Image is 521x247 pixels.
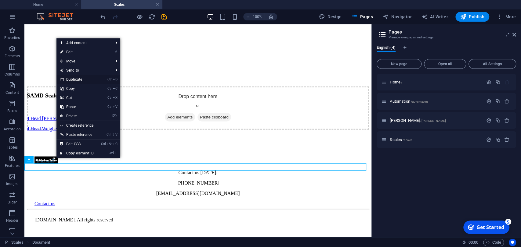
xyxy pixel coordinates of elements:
a: Click to cancel selection. Double-click to open Pages [5,239,24,246]
i: V [113,105,117,109]
h2: Pages [389,29,516,35]
span: Navigator [383,14,412,20]
i: ⏎ [114,50,117,54]
div: Remove [504,99,509,104]
div: Duplicate [495,118,500,123]
i: I [114,151,117,155]
span: 00 00 [469,239,478,246]
div: 5 [45,1,51,7]
span: More [497,14,516,20]
nav: breadcrumb [32,239,50,246]
span: /automation [411,100,428,103]
button: Code [483,239,504,246]
div: The startpage cannot be deleted [504,79,509,85]
span: Design [319,14,342,20]
a: CtrlXCut [56,93,97,102]
p: Elements [5,54,20,58]
a: ⏎Edit [56,48,97,57]
span: Publish [460,14,484,20]
div: Language Tabs [377,45,516,57]
i: ⇧ [112,132,115,136]
div: Duplicate [495,79,500,85]
button: Usercentrics [509,239,516,246]
i: Ctrl [107,132,111,136]
a: CtrlCCopy [56,84,97,93]
p: Slider [8,200,17,205]
div: Settings [486,118,491,123]
h6: 100% [252,13,262,20]
div: Duplicate [495,137,500,142]
div: Get Started 5 items remaining, 0% complete [3,2,49,16]
span: : [473,240,474,245]
i: Ctrl [107,77,112,81]
a: Create reference [56,121,120,130]
i: Reload page [148,13,155,20]
div: Home/ [388,80,483,84]
div: Drop content here [2,62,345,105]
button: More [494,12,518,22]
a: CtrlAltCEdit CSS [56,139,97,149]
a: CtrlVPaste [56,102,97,111]
button: New page [377,59,422,69]
i: Ctrl [107,86,112,90]
i: C [113,86,117,90]
p: Accordion [4,127,21,132]
div: Remove [504,137,509,142]
a: CtrlDDuplicate [56,75,97,84]
p: Content [5,90,19,95]
button: All Settings [469,59,516,69]
i: On resize automatically adjust zoom level to fit chosen device. [268,14,274,19]
p: Features [5,163,20,168]
button: Open all [424,59,466,69]
a: ⌦Delete [56,111,97,121]
div: Automation/automation [388,99,483,103]
h3: Manage your pages and settings [389,35,504,40]
span: Add elements [140,89,171,97]
button: Design [317,12,344,22]
div: Scales/scales [388,138,483,142]
span: / [401,81,402,84]
p: Columns [5,72,20,77]
button: Navigator [380,12,414,22]
i: Ctrl [101,142,106,146]
i: Alt [106,142,112,146]
p: Header [6,218,18,223]
span: Add content [56,38,111,48]
span: Click to open page [390,137,412,142]
i: Undo: Change height (Ctrl+Z) [99,13,107,20]
span: Pages [351,14,373,20]
i: Ctrl [109,151,114,155]
button: 100% [243,13,265,20]
span: /[PERSON_NAME] [420,119,446,122]
span: Move [56,57,111,66]
a: Ctrl⇧VPaste reference [56,130,97,139]
div: [PERSON_NAME]/[PERSON_NAME] [388,118,483,122]
div: Remove [504,118,509,123]
button: save [160,13,168,20]
span: Paste clipboard [173,89,207,97]
div: Design (Ctrl+Alt+Y) [317,12,344,22]
span: AI Writer [422,14,448,20]
div: Settings [486,137,491,142]
span: Click to open page [390,118,446,123]
span: [DOMAIN_NAME] [10,193,50,198]
img: Editor Logo [35,13,81,20]
div: Settings [486,79,491,85]
span: All Settings [471,62,513,66]
i: Save (Ctrl+S) [161,13,168,20]
span: Code [486,239,501,246]
button: AI Writer [419,12,450,22]
button: reload [148,13,155,20]
button: Click here to leave preview mode and continue editing [136,13,143,20]
i: ⌦ [112,114,117,118]
span: New page [379,62,419,66]
div: Settings [486,99,491,104]
i: D [113,77,117,81]
p: Tables [7,145,18,150]
a: Send to [56,66,111,75]
span: Open all [427,62,463,66]
h6: Session time [462,239,478,246]
span: Click to open page [390,99,428,104]
div: Get Started [16,6,44,12]
div: Duplicate [495,99,500,104]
